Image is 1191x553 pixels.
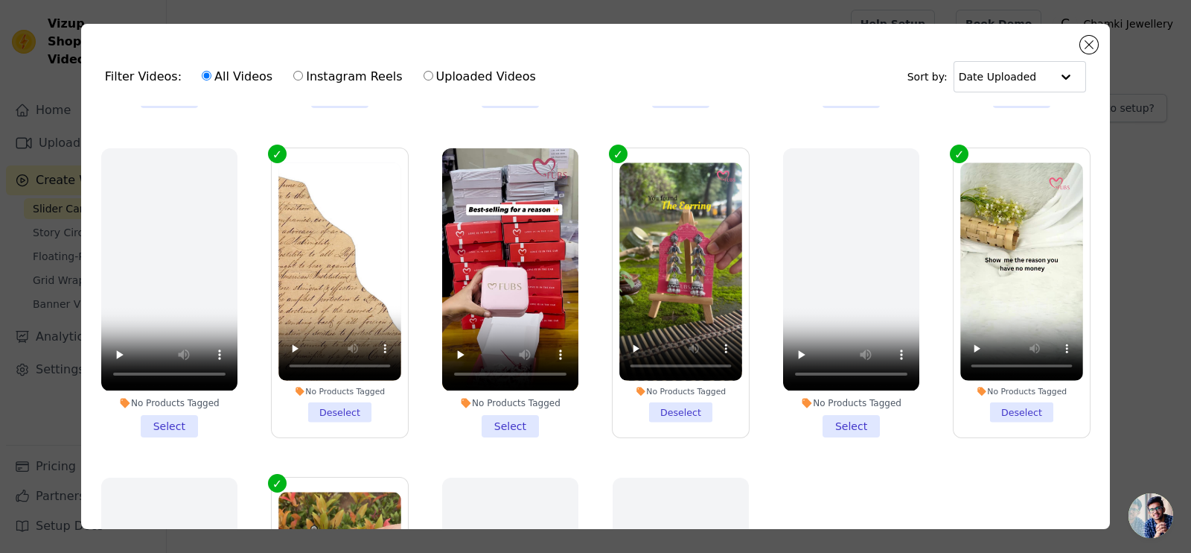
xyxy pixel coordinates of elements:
[423,67,537,86] label: Uploaded Videos
[442,397,578,409] div: No Products Tagged
[201,67,273,86] label: All Videos
[293,67,403,86] label: Instagram Reels
[619,387,742,397] div: No Products Tagged
[278,387,401,397] div: No Products Tagged
[1080,36,1098,54] button: Close modal
[105,60,544,94] div: Filter Videos:
[1128,493,1173,538] div: Open chat
[960,387,1083,397] div: No Products Tagged
[907,61,1087,92] div: Sort by:
[101,397,237,409] div: No Products Tagged
[783,397,919,409] div: No Products Tagged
